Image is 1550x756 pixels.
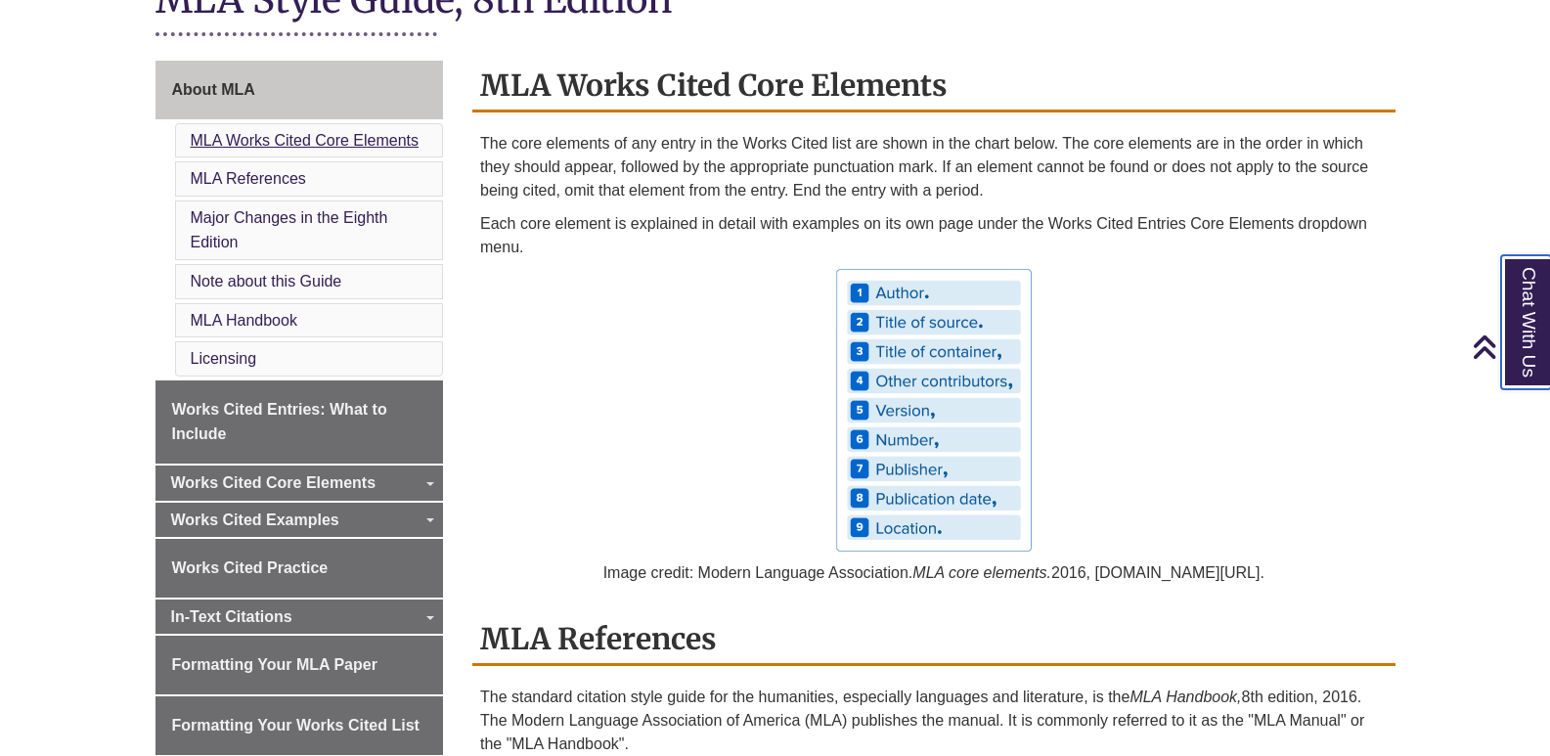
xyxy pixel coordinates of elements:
[155,600,444,635] a: In-Text Citations
[191,312,297,329] a: MLA Handbook
[480,215,1367,255] span: Each core element is explained in detail with examples on its own page under the Works Cited Entr...
[472,614,1395,666] h2: MLA References
[155,61,444,119] a: About MLA
[472,61,1395,112] h2: MLA Works Cited Core Elements
[155,466,444,501] a: Works Cited Core Elements
[172,401,387,443] span: Works Cited Entries: What to Include
[191,132,420,149] a: MLA Works Cited Core Elements
[191,170,306,187] a: MLA References
[480,561,1388,585] p: Image credit: Modern Language Association. 2016, [DOMAIN_NAME][URL].
[171,511,339,528] span: Works Cited Examples
[172,717,420,734] span: Formatting Your Works Cited List
[171,608,292,625] span: In-Text Citations
[912,564,1051,581] em: MLA core elements.
[155,696,444,755] a: Formatting Your Works Cited List
[172,81,255,98] span: About MLA
[191,350,257,367] a: Licensing
[1472,334,1545,360] a: Back to Top
[172,656,377,673] span: Formatting Your MLA Paper
[172,559,329,576] span: Works Cited Practice
[171,474,376,491] span: Works Cited Core Elements
[1129,689,1241,705] em: MLA Handbook,
[191,273,342,289] a: Note about this Guide
[155,539,444,598] a: Works Cited Practice
[191,209,388,251] a: Major Changes in the Eighth Edition
[480,132,1388,202] p: The core elements of any entry in the Works Cited list are shown in the chart below. The core ele...
[836,269,1032,552] img: MLA Core Elements with Punctuation
[155,503,444,538] a: Works Cited Examples
[155,380,444,464] a: Works Cited Entries: What to Include
[155,636,444,694] a: Formatting Your MLA Paper
[480,686,1388,756] p: The standard citation style guide for the humanities, especially languages and literature, is the...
